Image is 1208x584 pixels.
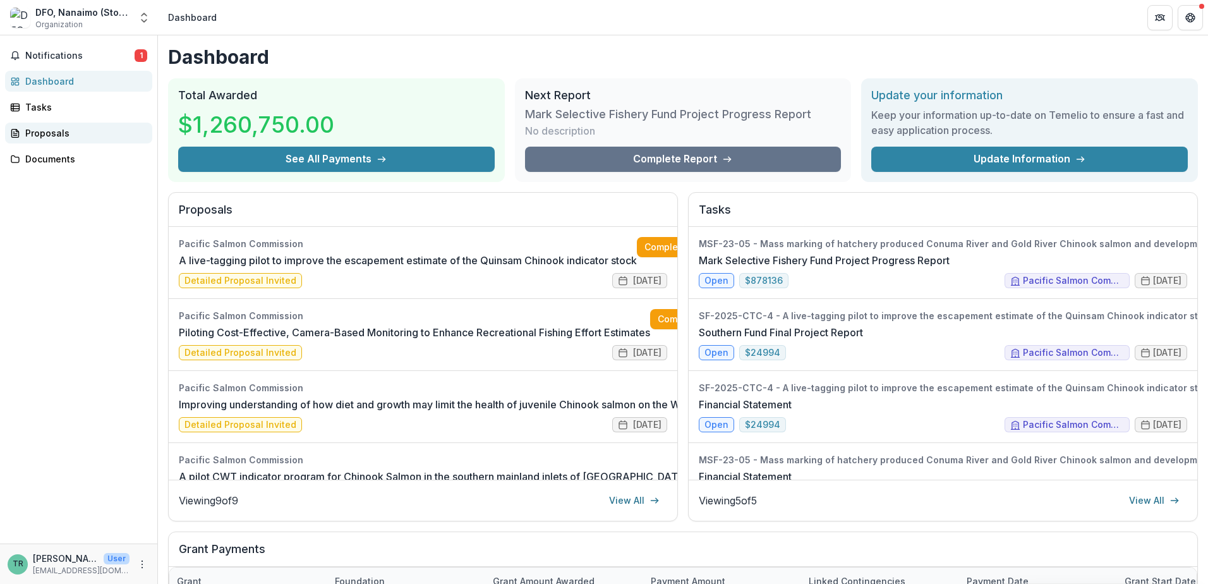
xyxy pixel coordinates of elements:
[179,397,846,412] a: Improving understanding of how diet and growth may limit the health of juvenile Chinook salmon on...
[699,203,1187,227] h2: Tasks
[1121,490,1187,511] a: View All
[25,100,142,114] div: Tasks
[601,490,667,511] a: View All
[650,309,723,329] a: Complete
[871,147,1188,172] a: Update Information
[5,71,152,92] a: Dashboard
[179,469,689,484] a: A pilot CWT indicator program for Chinook Salmon in the southern mainland inlets of [GEOGRAPHIC_D...
[699,493,757,508] p: Viewing 5 of 5
[135,557,150,572] button: More
[871,107,1188,138] h3: Keep your information up-to-date on Temelio to ensure a fast and easy application process.
[699,325,863,340] a: Southern Fund Final Project Report
[699,397,792,412] a: Financial Statement
[25,51,135,61] span: Notifications
[104,553,130,564] p: User
[5,149,152,169] a: Documents
[1178,5,1203,30] button: Get Help
[35,6,130,19] div: DFO, Nanaimo (Stock Assessment)
[33,552,99,565] p: [PERSON_NAME]
[178,107,334,142] h3: $1,260,750.00
[525,147,842,172] a: Complete Report
[525,107,811,121] h3: Mark Selective Fishery Fund Project Progress Report
[1147,5,1173,30] button: Partners
[179,493,238,508] p: Viewing 9 of 9
[178,88,495,102] h2: Total Awarded
[525,123,595,138] p: No description
[135,5,153,30] button: Open entity switcher
[871,88,1188,102] h2: Update your information
[163,8,222,27] nav: breadcrumb
[35,19,83,30] span: Organization
[33,565,130,576] p: [EMAIL_ADDRESS][DOMAIN_NAME]
[5,46,152,66] button: Notifications1
[637,237,710,257] a: Complete
[135,49,147,62] span: 1
[179,253,637,268] a: A live-tagging pilot to improve the escapement estimate of the Quinsam Chinook indicator stock
[25,126,142,140] div: Proposals
[179,542,1187,566] h2: Grant Payments
[525,88,842,102] h2: Next Report
[179,325,650,340] a: Piloting Cost-Effective, Camera-Based Monitoring to Enhance Recreational Fishing Effort Estimates
[179,203,667,227] h2: Proposals
[168,11,217,24] div: Dashboard
[5,123,152,143] a: Proposals
[178,147,495,172] button: See All Payments
[10,8,30,28] img: DFO, Nanaimo (Stock Assessment)
[5,97,152,118] a: Tasks
[168,46,1198,68] h1: Dashboard
[699,253,950,268] a: Mark Selective Fishery Fund Project Progress Report
[25,152,142,166] div: Documents
[25,75,142,88] div: Dashboard
[699,469,792,484] a: Financial Statement
[13,560,23,568] div: Thea Rachinski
